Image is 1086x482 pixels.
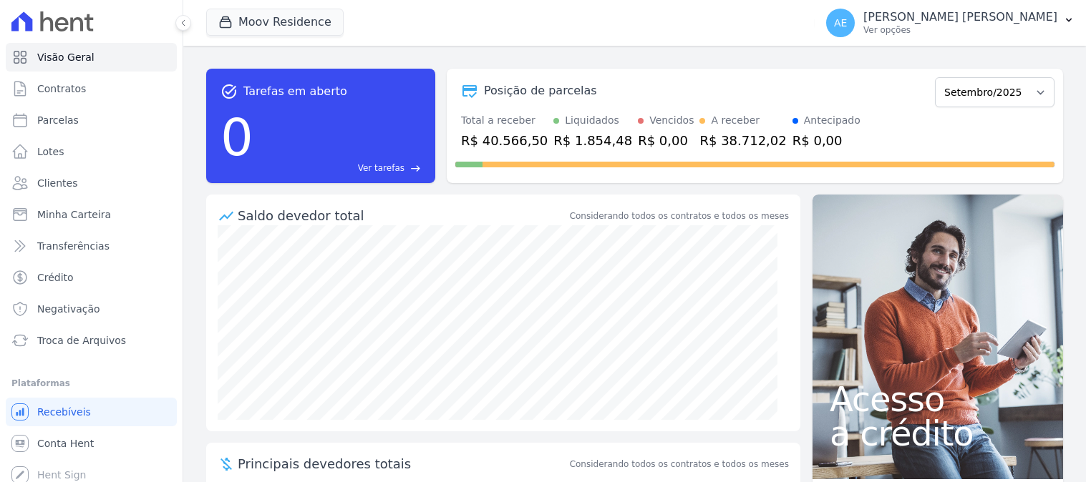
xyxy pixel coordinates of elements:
a: Crédito [6,263,177,292]
span: Troca de Arquivos [37,333,126,348]
a: Clientes [6,169,177,197]
div: R$ 0,00 [792,131,860,150]
div: Liquidados [565,113,619,128]
span: AE [834,18,847,28]
span: Principais devedores totais [238,454,567,473]
span: Recebíveis [37,405,91,419]
span: Ver tarefas [358,162,404,174]
span: east [410,163,421,174]
a: Parcelas [6,106,177,134]
span: Lotes [37,144,64,159]
a: Lotes [6,137,177,166]
div: Posição de parcelas [484,82,597,99]
a: Ver tarefas east [259,162,421,174]
span: task_alt [220,83,238,100]
a: Transferências [6,232,177,260]
div: Antecipado [804,113,860,128]
div: Saldo devedor total [238,206,567,225]
span: Parcelas [37,113,79,127]
button: Moov Residence [206,9,344,36]
span: Negativação [37,302,100,316]
span: Visão Geral [37,50,94,64]
a: Troca de Arquivos [6,326,177,355]
div: R$ 40.566,50 [461,131,548,150]
div: Plataformas [11,375,171,392]
a: Conta Hent [6,429,177,458]
a: Minha Carteira [6,200,177,229]
div: R$ 38.712,02 [699,131,786,150]
span: Tarefas em aberto [243,83,347,100]
a: Negativação [6,295,177,323]
div: Vencidos [649,113,694,128]
span: Clientes [37,176,77,190]
div: R$ 0,00 [638,131,694,150]
div: Total a receber [461,113,548,128]
a: Recebíveis [6,398,177,426]
span: Considerando todos os contratos e todos os meses [570,458,789,471]
span: Contratos [37,82,86,96]
button: AE [PERSON_NAME] [PERSON_NAME] Ver opções [815,3,1086,43]
span: Conta Hent [37,436,94,451]
div: Considerando todos os contratos e todos os meses [570,210,789,222]
span: Acesso [830,382,1046,416]
div: R$ 1.854,48 [553,131,632,150]
span: Transferências [37,239,110,253]
span: a crédito [830,416,1046,451]
p: [PERSON_NAME] [PERSON_NAME] [863,10,1057,24]
span: Crédito [37,270,74,285]
div: A receber [711,113,760,128]
p: Ver opções [863,24,1057,36]
span: Minha Carteira [37,207,111,222]
a: Visão Geral [6,43,177,72]
a: Contratos [6,74,177,103]
div: 0 [220,100,253,174]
